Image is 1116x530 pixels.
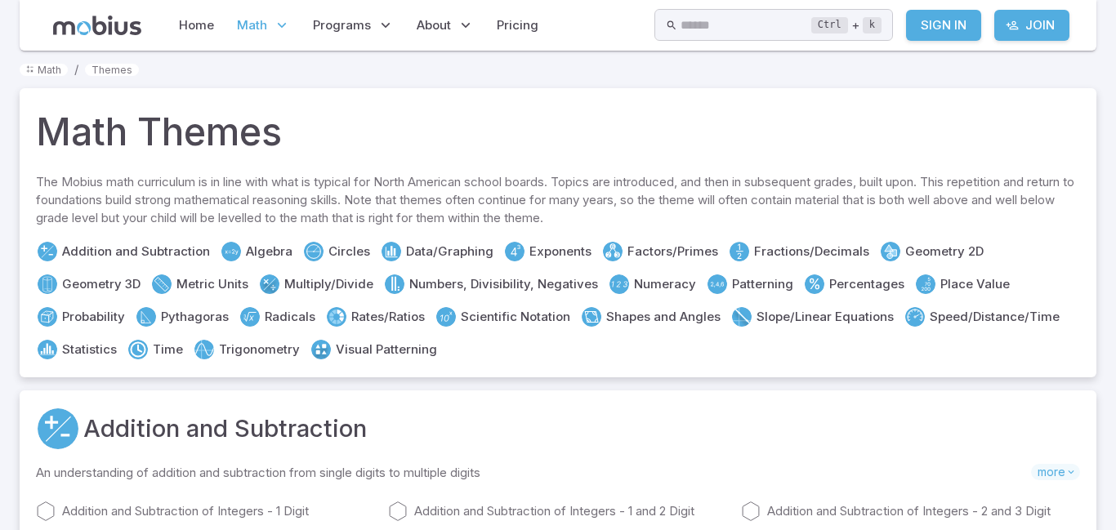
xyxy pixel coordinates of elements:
[328,243,370,261] a: Circles
[246,243,292,261] a: Algebra
[219,341,300,359] a: Trigonometry
[732,275,793,293] a: Patterning
[239,305,261,328] a: Radicals
[36,464,1031,482] p: An understanding of addition and subtraction from single digits to multiple digits
[135,305,158,328] a: Pythagoras
[62,275,141,293] a: Geometry 3D
[580,305,603,328] a: Shapes and Angles
[36,407,80,451] a: Addition and Subtraction
[20,60,1096,78] nav: breadcrumb
[730,305,753,328] a: Slope/Linear Equations
[302,240,325,263] a: Circles
[237,16,267,34] span: Math
[879,240,902,263] a: Geometry 2D
[529,243,591,261] a: Exponents
[36,338,59,361] a: Statistics
[20,64,68,76] a: Math
[284,275,373,293] a: Multiply/Divide
[994,10,1069,41] a: Join
[388,501,727,521] a: Addition and Subtraction of Integers - 1 and 2 Digit
[492,7,543,44] a: Pricing
[310,338,333,361] a: Visual Patterning
[336,341,437,359] a: Visual Patterning
[36,305,59,328] a: Probability
[601,240,624,263] a: Factors/Primes
[153,341,183,359] a: Time
[313,16,371,34] span: Programs
[829,275,904,293] a: Percentages
[406,243,493,261] a: Data/Graphing
[914,273,937,296] a: Place Value
[161,308,229,326] a: Pythagoras
[127,338,150,361] a: Time
[606,308,721,326] a: Shapes and Angles
[174,7,219,44] a: Home
[351,308,425,326] a: Rates/Ratios
[741,501,1080,521] a: Addition and Subtraction of Integers - 2 and 3 Digit
[36,240,59,263] a: Addition and Subtraction
[503,240,526,263] a: Exponents
[706,273,729,296] a: Patterning
[608,273,631,296] a: Numeracy
[728,240,751,263] a: Fractions/Decimals
[36,273,59,296] a: Geometry 3D
[258,273,281,296] a: Multiply/Divide
[62,341,117,359] a: Statistics
[265,308,315,326] a: Radicals
[62,308,125,326] a: Probability
[811,16,882,35] div: +
[83,411,367,447] a: Addition and Subtraction
[74,60,78,78] li: /
[754,243,869,261] a: Fractions/Decimals
[930,308,1060,326] a: Speed/Distance/Time
[193,338,216,361] a: Trigonometry
[863,17,882,33] kbd: k
[176,275,248,293] a: Metric Units
[940,275,1010,293] a: Place Value
[383,273,406,296] a: Numbers
[36,501,375,521] a: Addition and Subtraction of Integers - 1 Digit
[904,305,926,328] a: Speed/Distance/Time
[905,243,984,261] a: Geometry 2D
[380,240,403,263] a: Data/Graphing
[220,240,243,263] a: Algebra
[634,275,696,293] a: Numeracy
[417,16,451,34] span: About
[36,173,1080,234] p: The Mobius math curriculum is in line with what is typical for North American school boards. Topi...
[325,305,348,328] a: Rates/Ratios
[757,308,894,326] a: Slope/Linear Equations
[150,273,173,296] a: Metric Units
[627,243,718,261] a: Factors/Primes
[435,305,458,328] a: Scientific Notation
[906,10,981,41] a: Sign In
[811,17,848,33] kbd: Ctrl
[461,308,570,326] a: Scientific Notation
[36,105,282,160] h1: Math Themes
[409,275,598,293] a: Numbers, Divisibility, Negatives
[62,243,210,261] a: Addition and Subtraction
[85,64,139,76] a: Themes
[803,273,826,296] a: Percentages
